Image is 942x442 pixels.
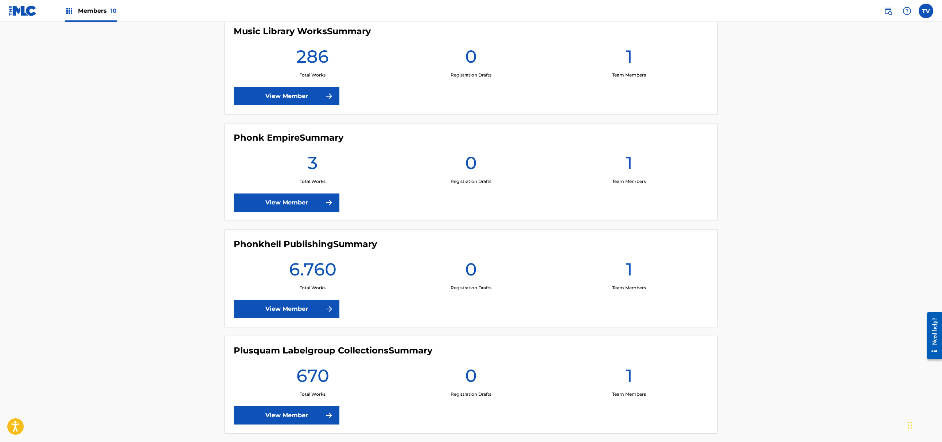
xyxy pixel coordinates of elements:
div: Chat-Widget [906,407,942,442]
h4: Phonkhell Publishing [234,239,377,250]
h4: Plusquam Labelgroup Collections [234,345,432,356]
h4: Music Library Works [234,26,371,37]
h1: 0 [465,365,477,391]
a: Public Search [881,4,895,18]
h1: 1 [626,152,632,178]
span: Members [78,7,117,15]
img: search [884,7,892,15]
span: 10 [110,7,117,14]
p: Total Works [300,178,326,185]
iframe: Chat Widget [906,407,942,442]
h1: 1 [626,365,632,391]
img: Top Rightsholders [65,7,74,15]
h1: 1 [626,46,632,72]
img: f7272a7cc735f4ea7f67.svg [325,92,334,101]
a: View Member [234,193,339,212]
p: Registration Drafts [451,391,491,398]
h1: 6.760 [289,258,336,285]
p: Team Members [612,285,646,291]
p: Registration Drafts [451,72,491,78]
p: Team Members [612,391,646,398]
p: Total Works [300,72,326,78]
iframe: Resource Center [922,306,942,365]
p: Team Members [612,178,646,185]
img: MLC Logo [9,5,37,16]
p: Team Members [612,72,646,78]
p: Total Works [300,391,326,398]
h1: 286 [296,46,329,72]
h1: 0 [465,46,477,72]
img: help [903,7,911,15]
img: f7272a7cc735f4ea7f67.svg [325,305,334,313]
h1: 0 [465,152,477,178]
p: Registration Drafts [451,178,491,185]
div: Help [900,4,914,18]
div: User Menu [919,4,933,18]
h1: 3 [308,152,318,178]
h4: Phonk Empire [234,132,343,143]
h1: 1 [626,258,632,285]
img: f7272a7cc735f4ea7f67.svg [325,411,334,420]
a: View Member [234,87,339,105]
p: Registration Drafts [451,285,491,291]
p: Total Works [300,285,326,291]
h1: 670 [296,365,329,391]
a: View Member [234,300,339,318]
div: Ziehen [908,414,912,436]
a: View Member [234,406,339,425]
h1: 0 [465,258,477,285]
img: f7272a7cc735f4ea7f67.svg [325,198,334,207]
